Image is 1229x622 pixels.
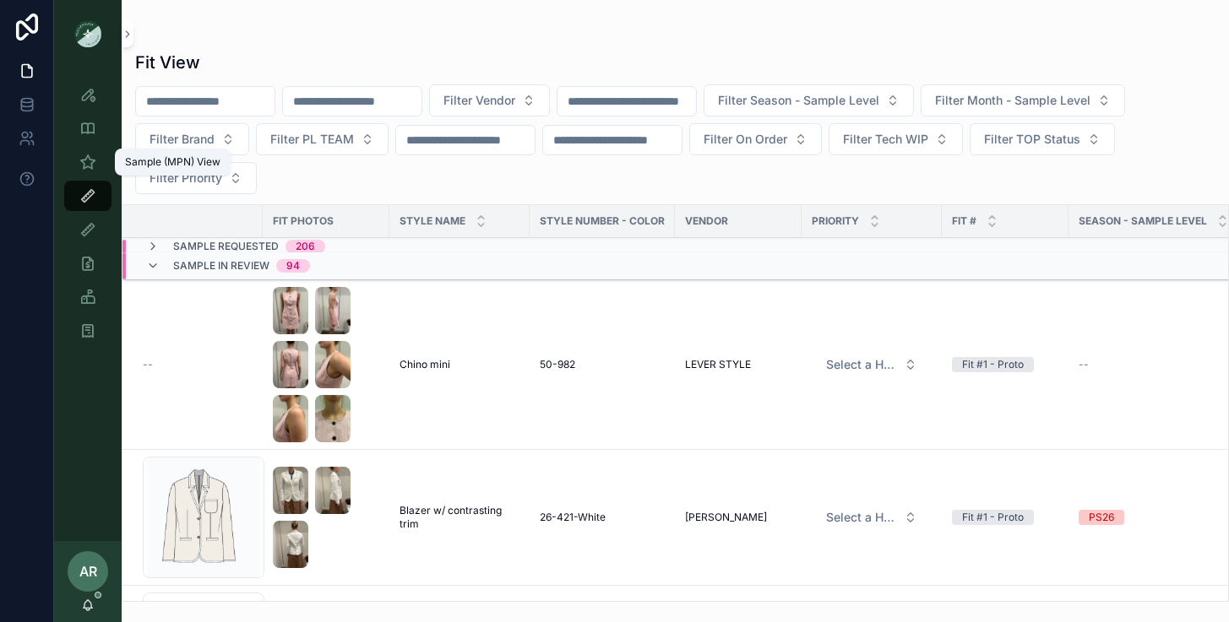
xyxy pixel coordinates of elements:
[1079,358,1089,371] span: --
[685,511,791,524] a: [PERSON_NAME]
[173,240,279,253] span: Sample Requested
[984,131,1080,148] span: Filter TOP Status
[540,511,606,524] span: 26-421-White
[296,240,315,253] div: 206
[685,214,728,228] span: Vendor
[704,84,914,116] button: Select Button
[685,358,791,371] a: LEVER STYLE
[273,214,334,228] span: Fit Photos
[143,358,253,371] a: --
[970,123,1115,155] button: Select Button
[812,501,932,533] a: Select Button
[689,123,822,155] button: Select Button
[812,214,859,228] span: PRIORITY
[135,162,257,194] button: Select Button
[135,123,249,155] button: Select Button
[813,502,931,533] button: Select Button
[273,287,308,334] img: BC6FF561-0760-40EC-9D33-2D6A734A4C7C_4_5005_c.jpeg
[273,395,308,442] img: 16EDB0F9-7323-4BB2-B7B3-4D0D205DD4D9_4_5005_c.jpeg
[400,358,450,371] span: Chino mini
[256,123,389,155] button: Select Button
[921,84,1125,116] button: Select Button
[54,68,122,368] div: scrollable content
[952,214,976,228] span: Fit #
[952,357,1058,372] a: Fit #1 - Proto
[273,467,379,568] a: 3ADD9299-0ABD-4B3D-A004-15A0175835F5_4_5005_c.jpeg20C85A17-3BD3-41C1-BB09-8D90C40E741B_4_5005_c.j...
[315,395,351,442] img: 20774168-EE1F-4354-9272-99EAC0959E0E_4_5005_c.jpeg
[273,341,308,388] img: 24451D5C-1FFC-4368-BF64-4B57D51DD8BC_4_5005_c.jpeg
[143,358,153,371] span: --
[270,131,354,148] span: Filter PL TEAM
[286,259,300,273] div: 94
[1079,214,1207,228] span: Season - Sample Level
[150,131,215,148] span: Filter Brand
[150,170,222,187] span: Filter Priority
[962,510,1024,525] div: Fit #1 - Proto
[685,358,751,371] span: LEVER STYLE
[826,356,897,373] span: Select a HP FIT LEVEL
[273,521,308,568] img: 35E28C39-4289-4C3E-B931-5EC10ECD8A7E_4_5005_c.jpeg
[400,504,519,531] a: Blazer w/ contrasting trim
[540,358,575,371] span: 50-982
[826,509,897,526] span: Select a HP FIT LEVEL
[1079,510,1228,525] a: PS26
[400,358,519,371] a: Chino mini
[952,510,1058,525] a: Fit #1 - Proto
[125,155,220,169] div: Sample (MPN) View
[273,467,308,514] img: 3ADD9299-0ABD-4B3D-A004-15A0175835F5_4_5005_c.jpeg
[829,123,963,155] button: Select Button
[443,92,515,109] span: Filter Vendor
[315,467,351,514] img: 20C85A17-3BD3-41C1-BB09-8D90C40E741B_4_5005_c.jpeg
[173,259,269,273] span: Sample In Review
[935,92,1090,109] span: Filter Month - Sample Level
[315,287,351,334] img: 9D69AE74-6E4C-4652-91CB-E33E3F788B09_4_5005_c.jpeg
[273,287,379,442] a: BC6FF561-0760-40EC-9D33-2D6A734A4C7C_4_5005_c.jpeg9D69AE74-6E4C-4652-91CB-E33E3F788B09_4_5005_c.j...
[718,92,879,109] span: Filter Season - Sample Level
[704,131,787,148] span: Filter On Order
[1079,358,1228,371] a: --
[962,357,1024,372] div: Fit #1 - Proto
[540,358,665,371] a: 50-982
[843,131,928,148] span: Filter Tech WIP
[429,84,550,116] button: Select Button
[315,341,351,388] img: 9A10D04F-2808-41D5-87F2-D6944690ABD3_4_5005_c.jpeg
[400,214,465,228] span: STYLE NAME
[74,20,101,47] img: App logo
[685,511,767,524] span: [PERSON_NAME]
[135,51,200,74] h1: Fit View
[1089,510,1114,525] div: PS26
[79,561,97,581] span: AR
[813,349,931,380] button: Select Button
[540,214,665,228] span: Style Number - Color
[540,511,665,524] a: 26-421-White
[812,349,932,381] a: Select Button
